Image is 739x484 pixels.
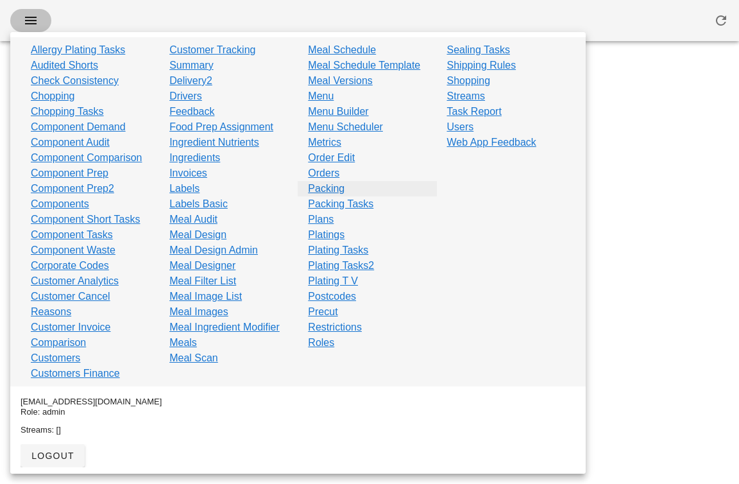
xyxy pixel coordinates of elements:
a: Customer Tracking Summary [169,42,287,73]
a: Web App Feedback [447,135,536,150]
a: Chopping [31,89,75,104]
a: Component Demand [31,119,126,135]
a: Packing [308,181,344,196]
a: Meal Audit [169,212,217,227]
a: Components [31,196,89,212]
div: Streams: [] [21,425,575,435]
a: Meal Schedule [308,42,376,58]
a: Plating T V [308,273,358,289]
a: Meal Design [169,227,226,243]
a: Meal Filter List [169,273,236,289]
a: Component Comparison [31,150,142,166]
a: Customer Cancel Reasons [31,289,149,320]
a: Customers Finance [31,366,120,381]
a: Sealing Tasks [447,42,510,58]
a: Restrictions [308,320,362,335]
a: Meal Designer [169,258,235,273]
a: Feedback [169,104,214,119]
a: Roles [308,335,334,350]
a: Metrics [308,135,341,150]
a: Customer Invoice Comparison [31,320,149,350]
a: Labels [169,181,200,196]
a: Invoices [169,166,207,181]
a: Component Short Tasks [31,212,140,227]
a: Component Prep2 [31,181,114,196]
a: Meal Image List [169,289,242,304]
a: Postcodes [308,289,356,304]
a: Menu Scheduler [308,119,383,135]
a: Customers [31,350,80,366]
a: Meal Design Admin [169,243,258,258]
div: Role: admin [21,407,575,417]
a: Ingredient Nutrients [169,135,259,150]
a: Platings [308,227,344,243]
a: Meal Schedule Template [308,58,420,73]
span: logout [31,451,74,461]
button: logout [21,444,85,467]
a: Corporate Codes [31,258,109,273]
a: Packing Tasks [308,196,373,212]
a: Orders [308,166,339,181]
a: Component Tasks [31,227,113,243]
a: Meal Versions [308,73,373,89]
a: Streams [447,89,486,104]
a: Shipping Rules [447,58,516,73]
a: Order Edit [308,150,355,166]
a: Drivers [169,89,202,104]
a: Component Audit [31,135,110,150]
a: Chopping Tasks [31,104,104,119]
a: Meals [169,335,197,350]
a: Plans [308,212,334,227]
a: Component Prep [31,166,108,181]
a: Menu [308,89,334,104]
a: Plating Tasks2 [308,258,374,273]
a: Meal Scan [169,350,218,366]
a: Delivery2 [169,73,212,89]
a: Audited Shorts [31,58,98,73]
a: Component Waste [31,243,115,258]
a: Labels Basic [169,196,228,212]
a: Ingredients [169,150,220,166]
a: Users [447,119,474,135]
a: Menu Builder [308,104,368,119]
a: Meal Ingredient Modifier [169,320,280,335]
a: Task Report [447,104,502,119]
a: Food Prep Assignment [169,119,273,135]
a: Customer Analytics [31,273,119,289]
a: Plating Tasks [308,243,368,258]
a: Shopping [447,73,491,89]
a: Allergy Plating Tasks [31,42,125,58]
div: [EMAIL_ADDRESS][DOMAIN_NAME] [21,397,575,407]
a: Meal Images [169,304,228,320]
a: Check Consistency [31,73,119,89]
a: Precut [308,304,337,320]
